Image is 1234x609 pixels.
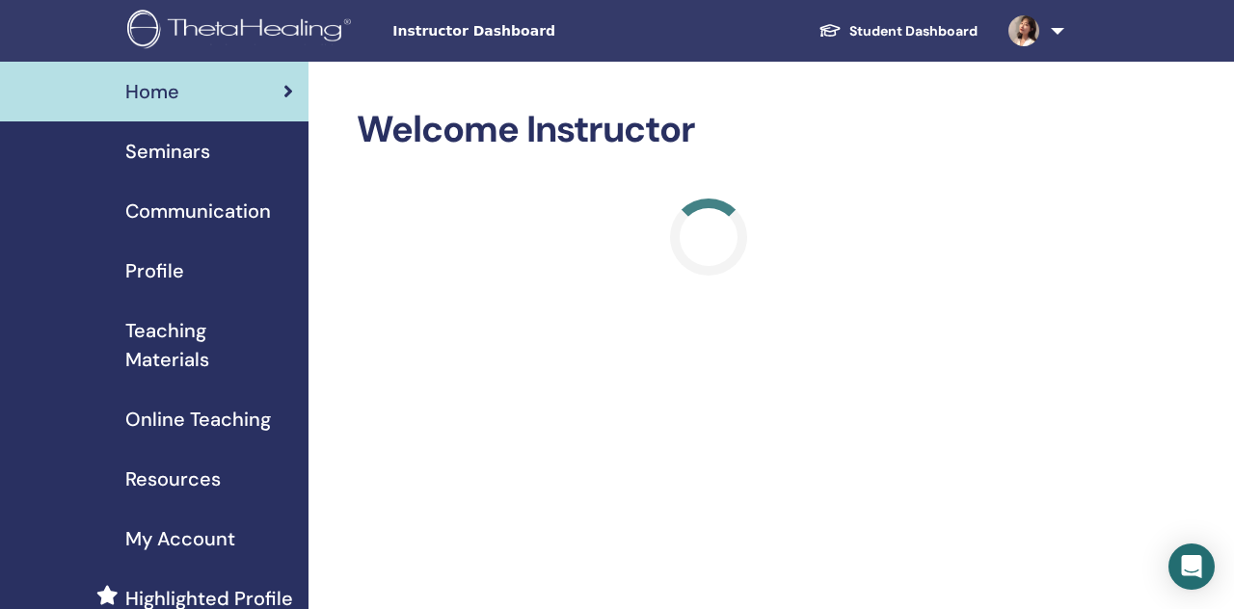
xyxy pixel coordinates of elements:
[125,464,221,493] span: Resources
[357,108,1060,152] h2: Welcome Instructor
[125,316,293,374] span: Teaching Materials
[125,405,271,434] span: Online Teaching
[125,524,235,553] span: My Account
[127,10,358,53] img: logo.png
[125,77,179,106] span: Home
[803,13,993,49] a: Student Dashboard
[1168,543,1215,590] div: Open Intercom Messenger
[125,137,210,166] span: Seminars
[1008,15,1039,46] img: default.jpg
[125,256,184,285] span: Profile
[392,21,682,41] span: Instructor Dashboard
[125,197,271,225] span: Communication
[818,22,842,39] img: graduation-cap-white.svg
